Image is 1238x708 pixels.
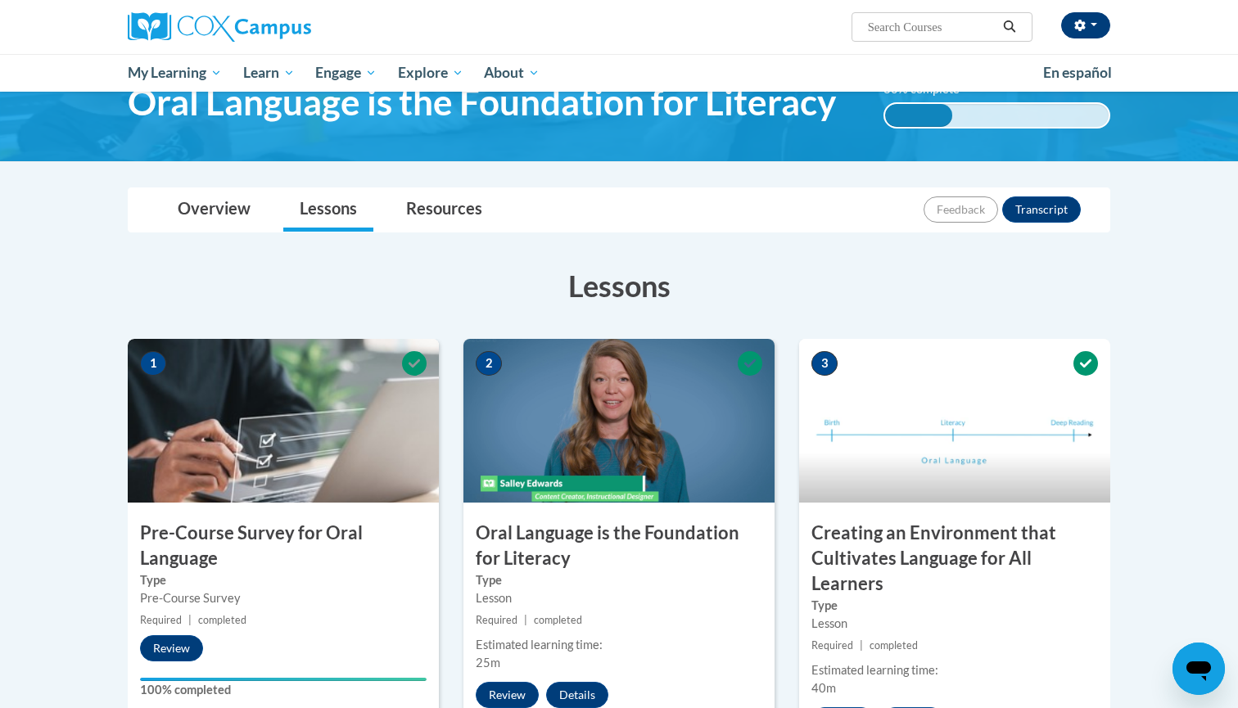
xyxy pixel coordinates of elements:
[1002,196,1081,223] button: Transcript
[924,196,998,223] button: Feedback
[188,614,192,626] span: |
[463,521,775,571] h3: Oral Language is the Foundation for Literacy
[128,521,439,571] h3: Pre-Course Survey for Oral Language
[476,636,762,654] div: Estimated learning time:
[243,63,295,83] span: Learn
[1032,56,1123,90] a: En español
[283,188,373,232] a: Lessons
[546,682,608,708] button: Details
[484,63,540,83] span: About
[870,639,918,652] span: completed
[140,635,203,661] button: Review
[128,12,311,42] img: Cox Campus
[398,63,463,83] span: Explore
[128,265,1110,306] h3: Lessons
[140,678,427,681] div: Your progress
[233,54,305,92] a: Learn
[476,656,500,670] span: 25m
[811,681,836,695] span: 40m
[315,63,377,83] span: Engage
[811,597,1098,615] label: Type
[799,339,1110,503] img: Course Image
[390,188,499,232] a: Resources
[474,54,551,92] a: About
[476,589,762,607] div: Lesson
[885,104,952,127] div: 30% complete
[997,17,1022,37] button: Search
[799,521,1110,596] h3: Creating an Environment that Cultivates Language for All Learners
[140,571,427,589] label: Type
[128,63,222,83] span: My Learning
[476,571,762,589] label: Type
[1172,643,1225,695] iframe: Button to launch messaging window
[1061,12,1110,38] button: Account Settings
[387,54,474,92] a: Explore
[811,351,838,376] span: 3
[524,614,527,626] span: |
[161,188,267,232] a: Overview
[140,614,182,626] span: Required
[117,54,233,92] a: My Learning
[476,614,517,626] span: Required
[103,54,1135,92] div: Main menu
[128,339,439,503] img: Course Image
[811,615,1098,633] div: Lesson
[811,661,1098,679] div: Estimated learning time:
[476,682,539,708] button: Review
[476,351,502,376] span: 2
[198,614,246,626] span: completed
[463,339,775,503] img: Course Image
[140,681,427,699] label: 100% completed
[140,351,166,376] span: 1
[866,17,997,37] input: Search Courses
[305,54,387,92] a: Engage
[128,80,836,124] span: Oral Language is the Foundation for Literacy
[128,12,439,42] a: Cox Campus
[811,639,853,652] span: Required
[140,589,427,607] div: Pre-Course Survey
[860,639,863,652] span: |
[534,614,582,626] span: completed
[1043,64,1112,81] span: En español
